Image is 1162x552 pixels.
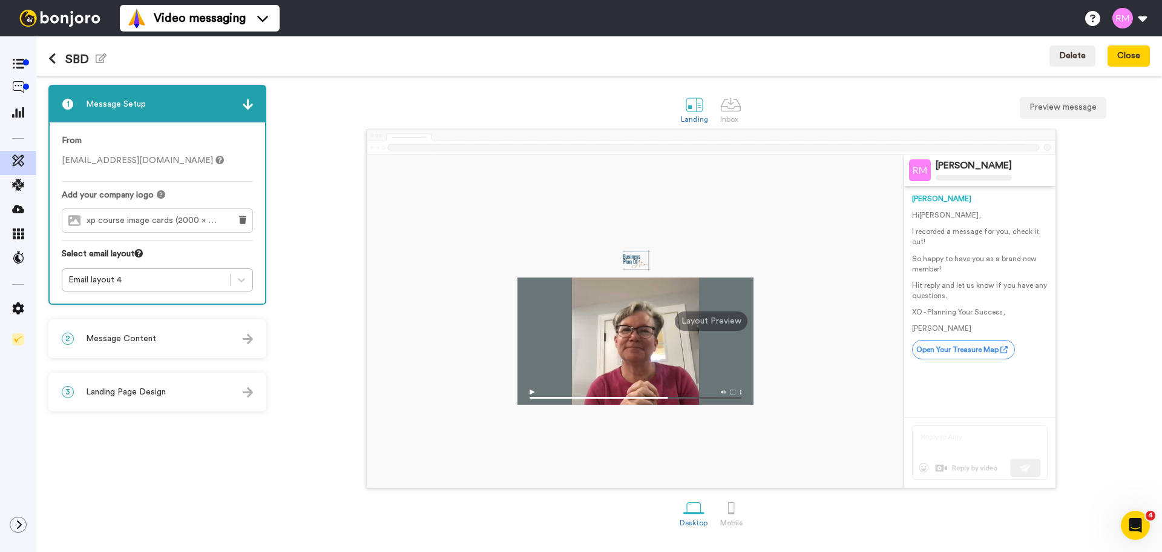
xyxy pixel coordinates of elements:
img: arrow.svg [243,387,253,397]
span: 1 [62,98,74,110]
iframe: Intercom live chat [1121,511,1150,540]
span: Message Content [86,333,156,345]
button: Close [1108,45,1150,67]
a: Inbox [714,88,747,130]
div: Desktop [680,519,708,527]
div: 3Landing Page Design [48,373,266,411]
img: arrow.svg [243,334,253,344]
span: 2 [62,333,74,345]
span: Landing Page Design [86,386,166,398]
p: So happy to have you as a brand new member! [912,254,1048,274]
img: Checklist.svg [12,333,24,345]
img: Profile Image [909,159,931,181]
span: Add your company logo [62,189,154,201]
img: bj-logo-header-white.svg [15,10,105,27]
img: vm-color.svg [127,8,146,28]
h1: SBD [48,52,107,66]
span: 4 [1146,511,1155,520]
div: Email layout 4 [68,274,224,286]
span: Message Setup [86,98,146,110]
img: reply-preview.svg [912,425,1048,480]
p: Hi [PERSON_NAME] , [912,210,1048,221]
p: Hit reply and let us know if you have any questions. [912,281,1048,301]
div: Layout Preview [675,311,747,331]
img: player-controls-full.svg [517,384,753,405]
img: 26365353-a816-4213-9d3b-8f9cb3823973 [617,250,654,271]
div: Landing [681,115,708,124]
a: Landing [675,88,714,130]
p: [PERSON_NAME] [912,324,1048,334]
a: Mobile [714,491,749,533]
div: 2Message Content [48,319,266,358]
div: Mobile [720,519,743,527]
img: arrow.svg [243,99,253,110]
span: [EMAIL_ADDRESS][DOMAIN_NAME] [62,156,224,165]
div: [PERSON_NAME] [936,160,1012,171]
div: Inbox [720,115,741,124]
a: Open Your Treasure Map [912,340,1015,359]
p: I recorded a message for you, check it out! [912,227,1048,247]
p: XO - Planning Your Success, [912,307,1048,318]
span: xp course image cards (2000 × 1200 px) (1).png [87,216,224,226]
div: Select email layout [62,248,253,268]
span: 3 [62,386,74,398]
a: Desktop [674,491,714,533]
span: Video messaging [154,10,246,27]
button: Delete [1049,45,1095,67]
label: From [62,135,82,147]
div: [PERSON_NAME] [912,194,1048,204]
button: Preview message [1020,97,1106,119]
